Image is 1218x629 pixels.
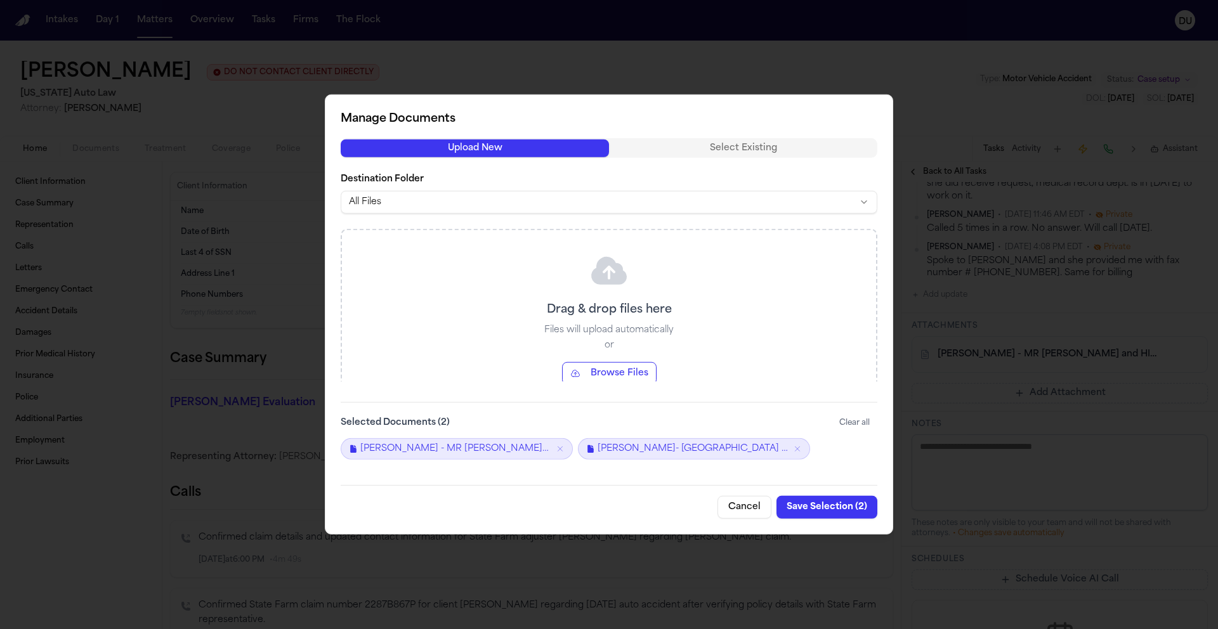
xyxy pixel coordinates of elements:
[360,443,551,455] span: [PERSON_NAME] - MR [PERSON_NAME] and HIPAA Auth to Arbor Lane Medical Group - [DATE]
[562,362,657,385] button: Browse Files
[609,139,877,157] button: Select Existing
[776,496,877,519] button: Save Selection (2)
[547,301,672,319] p: Drag & drop files here
[605,339,614,352] p: or
[793,444,802,453] button: Remove Shamar Brown- Arbor Lane Medical.pdf
[544,324,674,337] p: Files will upload automatically
[341,417,450,429] label: Selected Documents ( 2 )
[556,444,565,453] button: Remove S. Brown - MR Request and HIPAA Auth to Arbor Lane Medical Group - 8.21.25
[341,139,609,157] button: Upload New
[341,110,877,128] h2: Manage Documents
[832,413,877,433] button: Clear all
[598,443,788,455] span: [PERSON_NAME]- [GEOGRAPHIC_DATA] Medical.pdf
[341,173,877,186] label: Destination Folder
[717,496,771,519] button: Cancel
